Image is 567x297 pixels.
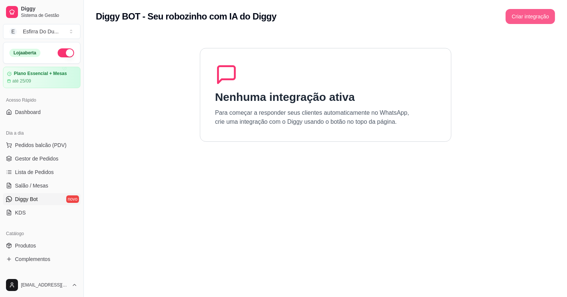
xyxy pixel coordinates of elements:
[3,106,80,118] a: Dashboard
[21,282,68,288] span: [EMAIL_ADDRESS][DOMAIN_NAME]
[12,78,31,84] article: até 25/09
[23,28,59,35] div: Esfirra Do Du ...
[15,255,50,263] span: Complementos
[15,108,41,116] span: Dashboard
[21,12,77,18] span: Sistema de Gestão
[21,6,77,12] span: Diggy
[15,209,26,216] span: KDS
[15,195,38,203] span: Diggy Bot
[3,253,80,265] a: Complementos
[15,242,36,249] span: Produtos
[3,276,80,294] button: [EMAIL_ADDRESS][DOMAIN_NAME]
[3,193,80,205] a: Diggy Botnovo
[9,28,17,35] span: E
[14,71,67,76] article: Plano Essencial + Mesas
[96,10,277,22] h2: Diggy BOT - Seu robozinho com IA do Diggy
[3,24,80,39] button: Select a team
[3,139,80,151] button: Pedidos balcão (PDV)
[15,182,48,189] span: Salão / Mesas
[3,127,80,139] div: Dia a dia
[58,48,74,57] button: Alterar Status
[9,49,40,57] div: Loja aberta
[3,67,80,88] a: Plano Essencial + Mesasaté 25/09
[3,228,80,240] div: Catálogo
[3,153,80,165] a: Gestor de Pedidos
[3,166,80,178] a: Lista de Pedidos
[15,168,54,176] span: Lista de Pedidos
[3,180,80,192] a: Salão / Mesas
[15,155,58,162] span: Gestor de Pedidos
[215,108,409,126] p: Para começar a responder seus clientes automaticamente no WhatsApp, crie uma integração com o Dig...
[506,9,555,24] button: Criar integração
[3,94,80,106] div: Acesso Rápido
[3,240,80,252] a: Produtos
[215,90,355,104] h1: Nenhuma integração ativa
[3,207,80,219] a: KDS
[3,3,80,21] a: DiggySistema de Gestão
[15,141,67,149] span: Pedidos balcão (PDV)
